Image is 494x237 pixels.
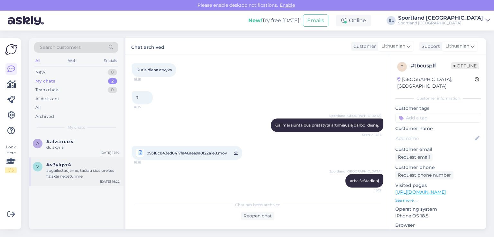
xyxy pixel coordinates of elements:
[278,2,297,8] span: Enable
[40,44,81,51] span: Search customers
[395,95,481,101] div: Customer information
[131,42,164,51] label: Chat archived
[134,77,158,82] span: 16:15
[147,149,227,157] span: 09318c843ed0417fa46aea9a0f22a1e8.mov
[108,87,117,93] div: 0
[395,164,481,171] p: Customer phone
[103,57,118,65] div: Socials
[445,43,469,50] span: Lithuanian
[100,150,120,155] div: [DATE] 17:10
[395,182,481,189] p: Visited pages
[35,96,59,102] div: AI Assistant
[5,43,17,56] img: Askly Logo
[35,104,41,111] div: All
[395,153,433,162] div: Request email
[387,16,396,25] div: SL
[336,15,371,26] div: Online
[419,43,440,50] div: Support
[329,113,381,118] span: Sportland [GEOGRAPHIC_DATA]
[35,113,54,120] div: Archived
[35,87,59,93] div: Team chats
[398,15,483,21] div: Sportland [GEOGRAPHIC_DATA]
[68,125,85,130] span: My chats
[329,169,381,174] span: Sportland [GEOGRAPHIC_DATA]
[411,62,451,70] div: # tbcusplf
[395,222,481,229] p: Browser
[100,179,120,184] div: [DATE] 16:22
[395,146,481,153] p: Customer email
[351,43,376,50] div: Customer
[235,202,280,208] span: Chat has been archived
[350,178,379,183] span: arba šeštadienį
[5,167,17,173] div: 1 / 3
[134,158,158,166] span: 16:16
[241,212,274,220] div: Reopen chat
[136,95,139,100] span: ?
[395,229,481,235] p: Safari 18.5
[395,189,446,195] a: [URL][DOMAIN_NAME]
[46,168,120,179] div: apgailestaujame, tačiau šios prekės fiziškai nebeturime.
[396,135,474,142] input: Add name
[357,188,381,193] span: 16:17
[401,64,403,69] span: t
[248,17,300,24] div: Try free [DATE]:
[398,21,483,26] div: Sportland [GEOGRAPHIC_DATA]
[395,113,481,123] input: Add a tag
[357,132,381,137] span: Seen ✓ 16:16
[36,164,39,169] span: v
[395,206,481,213] p: Operating system
[46,145,120,150] div: du skyriai
[46,162,71,168] span: #v3ylgvr4
[381,43,405,50] span: Lithuanian
[36,141,39,146] span: a
[108,69,117,75] div: 0
[395,198,481,203] p: See more ...
[132,146,242,160] a: 09318c843ed0417fa46aea9a0f22a1e8.mov16:16
[397,76,475,90] div: [GEOGRAPHIC_DATA], [GEOGRAPHIC_DATA]
[5,144,17,173] div: Look Here
[395,213,481,219] p: iPhone OS 18.5
[34,57,41,65] div: All
[395,125,481,132] p: Customer name
[451,62,479,69] span: Offline
[35,69,45,75] div: New
[398,15,490,26] a: Sportland [GEOGRAPHIC_DATA]Sportland [GEOGRAPHIC_DATA]
[395,171,453,180] div: Request phone number
[275,123,379,127] span: Galimai siunta bus pristatyta artimiausią darbo dieną.
[134,105,158,110] span: 16:15
[46,139,74,145] span: #afzcmazv
[395,105,481,112] p: Customer tags
[136,67,172,72] span: Kuria diena atvyks
[67,57,78,65] div: Web
[303,14,328,27] button: Emails
[108,78,117,84] div: 2
[35,78,55,84] div: My chats
[248,17,262,23] b: New!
